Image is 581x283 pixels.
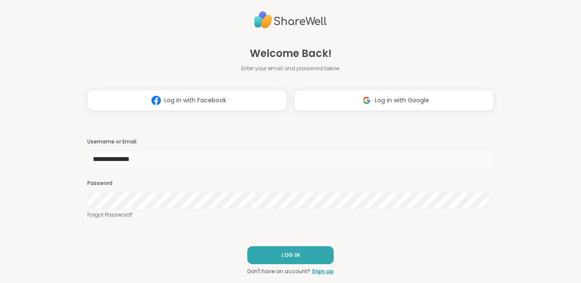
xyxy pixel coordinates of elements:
button: LOG IN [247,246,334,264]
a: Sign up [312,268,334,275]
img: ShareWell Logomark [148,92,164,108]
span: Don't have an account? [247,268,310,275]
span: Log in with Facebook [164,96,226,105]
h3: Password [87,180,494,187]
span: LOG IN [282,251,300,259]
h3: Username or Email [87,138,494,146]
a: Forgot Password? [87,211,494,219]
button: Log in with Facebook [87,89,287,111]
span: Log in with Google [375,96,429,105]
img: ShareWell Logomark [359,92,375,108]
button: Log in with Google [294,89,494,111]
span: Enter your email and password below [241,65,340,72]
img: ShareWell Logo [254,8,327,32]
span: Welcome Back! [250,46,332,61]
